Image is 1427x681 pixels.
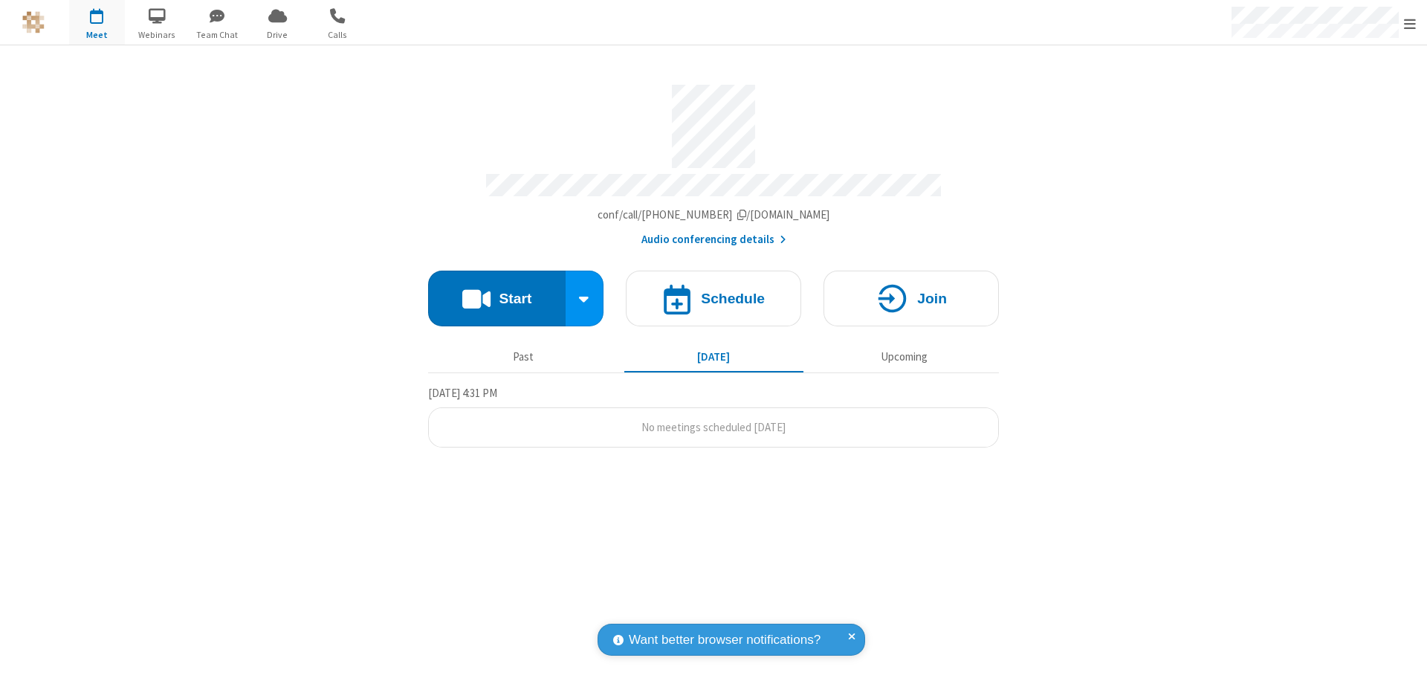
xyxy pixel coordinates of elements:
[598,207,830,224] button: Copy my meeting room linkCopy my meeting room link
[624,343,803,371] button: [DATE]
[641,420,786,434] span: No meetings scheduled [DATE]
[1390,642,1416,671] iframe: Chat
[310,28,366,42] span: Calls
[701,291,765,306] h4: Schedule
[428,384,999,448] section: Today's Meetings
[626,271,801,326] button: Schedule
[250,28,305,42] span: Drive
[566,271,604,326] div: Start conference options
[428,74,999,248] section: Account details
[22,11,45,33] img: QA Selenium DO NOT DELETE OR CHANGE
[190,28,245,42] span: Team Chat
[434,343,613,371] button: Past
[629,630,821,650] span: Want better browser notifications?
[499,291,531,306] h4: Start
[69,28,125,42] span: Meet
[129,28,185,42] span: Webinars
[598,207,830,222] span: Copy my meeting room link
[641,231,786,248] button: Audio conferencing details
[428,386,497,400] span: [DATE] 4:31 PM
[823,271,999,326] button: Join
[428,271,566,326] button: Start
[917,291,947,306] h4: Join
[815,343,994,371] button: Upcoming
